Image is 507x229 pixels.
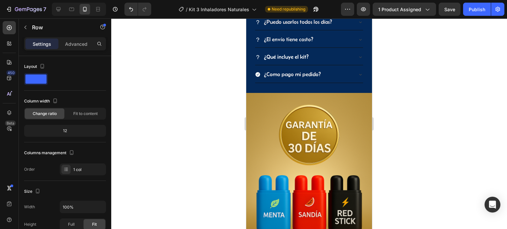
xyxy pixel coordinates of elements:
[186,6,187,13] span: /
[463,3,491,16] button: Publish
[6,70,16,75] div: 450
[3,3,49,16] button: 7
[24,221,36,227] div: Height
[5,121,16,126] div: Beta
[246,18,372,229] iframe: Design area
[25,126,105,135] div: 12
[373,3,436,16] button: 1 product assigned
[24,97,59,106] div: Column width
[92,221,97,227] span: Fit
[24,166,35,172] div: Order
[73,167,104,173] div: 1 col
[68,221,75,227] span: Full
[24,187,42,196] div: Size
[272,6,305,12] span: Need republishing
[378,6,421,13] span: 1 product assigned
[24,62,46,71] div: Layout
[33,41,51,47] p: Settings
[24,204,35,210] div: Width
[60,201,106,213] input: Auto
[33,111,57,117] span: Change ratio
[24,149,76,157] div: Columns management
[439,3,460,16] button: Save
[43,5,46,13] p: 7
[469,6,485,13] div: Publish
[189,6,249,13] span: Kit 3 Inhaladores Naturales
[124,3,151,16] div: Undo/Redo
[444,7,455,12] span: Save
[485,197,500,213] div: Open Intercom Messenger
[65,41,87,47] p: Advanced
[73,111,98,117] span: Fit to content
[32,23,88,31] p: Row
